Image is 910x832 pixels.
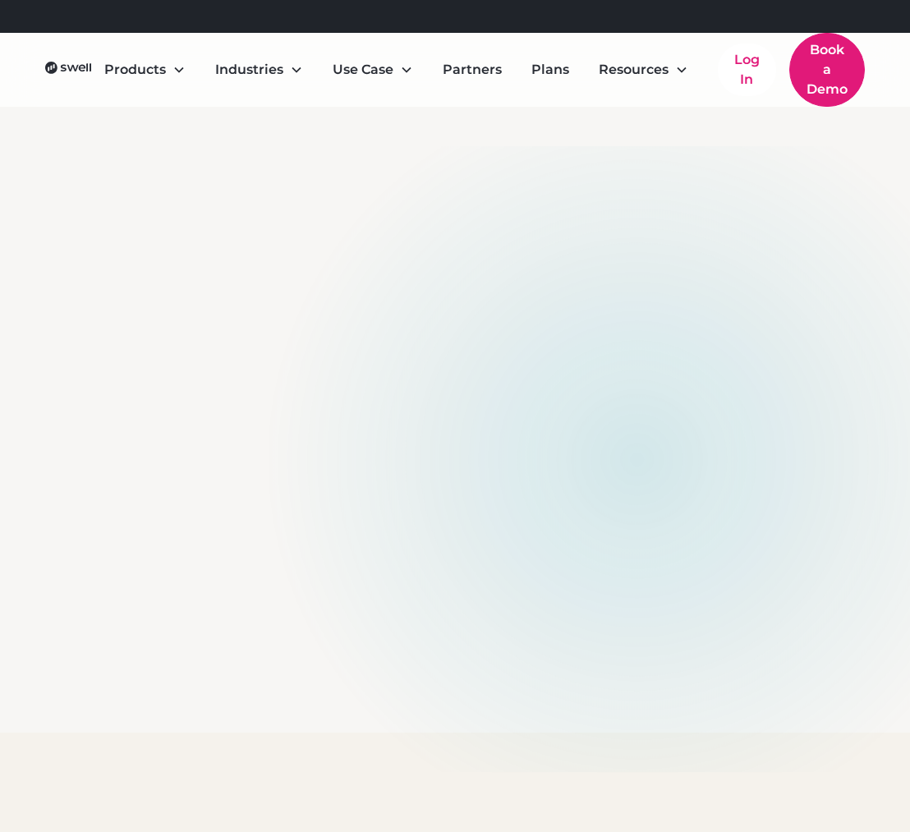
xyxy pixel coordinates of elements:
[215,60,283,80] div: Industries
[91,53,199,86] div: Products
[789,33,865,107] a: Book a Demo
[319,53,426,86] div: Use Case
[718,44,776,96] a: Log In
[430,53,515,86] a: Partners
[333,60,393,80] div: Use Case
[518,53,582,86] a: Plans
[586,53,701,86] div: Resources
[202,53,316,86] div: Industries
[599,60,669,80] div: Resources
[45,60,90,80] a: home
[104,60,166,80] div: Products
